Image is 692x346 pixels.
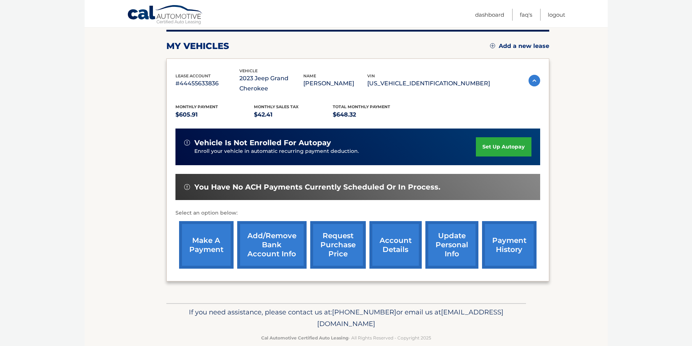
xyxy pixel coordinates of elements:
a: set up autopay [476,137,531,156]
a: Add/Remove bank account info [237,221,307,269]
p: [PERSON_NAME] [303,78,367,89]
span: vehicle is not enrolled for autopay [194,138,331,147]
p: 2023 Jeep Grand Cherokee [239,73,303,94]
img: alert-white.svg [184,140,190,146]
a: Cal Automotive [127,5,203,26]
span: vehicle [239,68,258,73]
a: Logout [548,9,565,21]
span: You have no ACH payments currently scheduled or in process. [194,183,440,192]
p: $605.91 [175,110,254,120]
p: Enroll your vehicle in automatic recurring payment deduction. [194,147,476,155]
p: If you need assistance, please contact us at: or email us at [171,306,521,330]
a: payment history [482,221,537,269]
strong: Cal Automotive Certified Auto Leasing [261,335,348,341]
a: update personal info [425,221,478,269]
a: Dashboard [475,9,504,21]
span: lease account [175,73,211,78]
p: #44455633836 [175,78,239,89]
span: Monthly sales Tax [254,104,299,109]
span: name [303,73,316,78]
img: alert-white.svg [184,184,190,190]
p: $648.32 [333,110,412,120]
a: FAQ's [520,9,532,21]
p: - All Rights Reserved - Copyright 2025 [171,334,521,342]
p: Select an option below: [175,209,540,217]
span: Monthly Payment [175,104,218,109]
img: add.svg [490,43,495,48]
p: $42.41 [254,110,333,120]
h2: my vehicles [166,41,229,52]
img: accordion-active.svg [529,75,540,86]
a: make a payment [179,221,234,269]
a: request purchase price [310,221,366,269]
span: vin [367,73,375,78]
span: [PHONE_NUMBER] [332,308,396,316]
p: [US_VEHICLE_IDENTIFICATION_NUMBER] [367,78,490,89]
a: account details [369,221,422,269]
span: Total Monthly Payment [333,104,390,109]
span: [EMAIL_ADDRESS][DOMAIN_NAME] [317,308,503,328]
a: Add a new lease [490,42,549,50]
